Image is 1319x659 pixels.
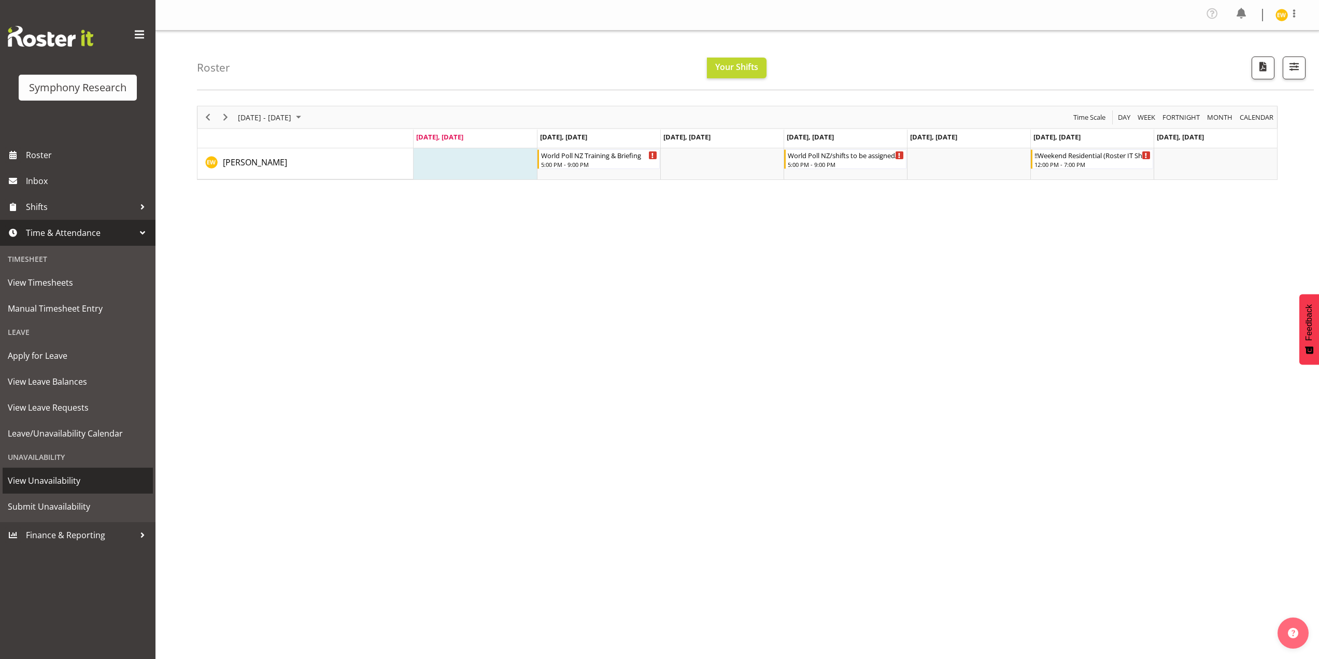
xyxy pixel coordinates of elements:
[707,58,767,78] button: Your Shifts
[414,148,1277,179] table: Timeline Week of September 1, 2025
[197,106,1278,180] div: Timeline Week of September 1, 2025
[8,374,148,389] span: View Leave Balances
[1239,111,1274,124] span: calendar
[8,26,93,47] img: Rosterit website logo
[416,132,463,142] span: [DATE], [DATE]
[1275,9,1288,21] img: enrica-walsh11863.jpg
[3,369,153,395] a: View Leave Balances
[217,106,234,128] div: Next
[237,111,292,124] span: [DATE] - [DATE]
[1206,111,1233,124] span: Month
[29,80,126,95] div: Symphony Research
[26,173,150,189] span: Inbox
[8,301,148,316] span: Manual Timesheet Entry
[197,148,414,179] td: Enrica Walsh resource
[3,446,153,468] div: Unavailability
[1252,57,1274,79] button: Download a PDF of the roster according to the set date range.
[1288,628,1298,638] img: help-xxl-2.png
[1304,304,1314,341] span: Feedback
[1034,160,1151,169] div: 12:00 PM - 7:00 PM
[1137,111,1156,124] span: Week
[1072,111,1108,124] button: Time Scale
[537,149,660,169] div: Enrica Walsh"s event - World Poll NZ Training & Briefing Begin From Tuesday, September 2, 2025 at...
[1034,150,1151,160] div: !!Weekend Residential (Roster IT Shift Label)
[1161,111,1201,124] span: Fortnight
[8,473,148,488] span: View Unavailability
[541,150,657,160] div: World Poll NZ Training & Briefing
[26,147,150,163] span: Roster
[1116,111,1132,124] button: Timeline Day
[1072,111,1107,124] span: Time Scale
[715,61,758,73] span: Your Shifts
[236,111,306,124] button: September 01 - 07, 2025
[541,160,657,169] div: 5:00 PM - 9:00 PM
[223,157,287,168] span: [PERSON_NAME]
[199,106,217,128] div: Previous
[223,156,287,169] a: [PERSON_NAME]
[3,395,153,420] a: View Leave Requests
[1136,111,1157,124] button: Timeline Week
[1157,132,1204,142] span: [DATE], [DATE]
[3,468,153,494] a: View Unavailability
[1033,132,1081,142] span: [DATE], [DATE]
[1161,111,1202,124] button: Fortnight
[787,132,834,142] span: [DATE], [DATE]
[8,499,148,514] span: Submit Unavailability
[788,160,904,169] div: 5:00 PM - 9:00 PM
[197,62,230,74] h4: Roster
[3,248,153,270] div: Timesheet
[3,296,153,321] a: Manual Timesheet Entry
[1299,294,1319,364] button: Feedback - Show survey
[1238,111,1275,124] button: Month
[784,149,906,169] div: Enrica Walsh"s event - World Poll NZ/shifts to be assigned/mocks Begin From Thursday, September 4...
[663,132,711,142] span: [DATE], [DATE]
[3,494,153,520] a: Submit Unavailability
[26,527,135,543] span: Finance & Reporting
[1205,111,1235,124] button: Timeline Month
[8,400,148,415] span: View Leave Requests
[26,225,135,241] span: Time & Attendance
[1117,111,1131,124] span: Day
[1031,149,1153,169] div: Enrica Walsh"s event - !!Weekend Residential (Roster IT Shift Label) Begin From Saturday, Septemb...
[3,420,153,446] a: Leave/Unavailability Calendar
[8,275,148,290] span: View Timesheets
[1283,57,1306,79] button: Filter Shifts
[8,348,148,363] span: Apply for Leave
[219,111,233,124] button: Next
[26,199,135,215] span: Shifts
[3,343,153,369] a: Apply for Leave
[8,426,148,441] span: Leave/Unavailability Calendar
[910,132,957,142] span: [DATE], [DATE]
[540,132,587,142] span: [DATE], [DATE]
[3,321,153,343] div: Leave
[3,270,153,296] a: View Timesheets
[201,111,215,124] button: Previous
[788,150,904,160] div: World Poll NZ/shifts to be assigned/mocks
